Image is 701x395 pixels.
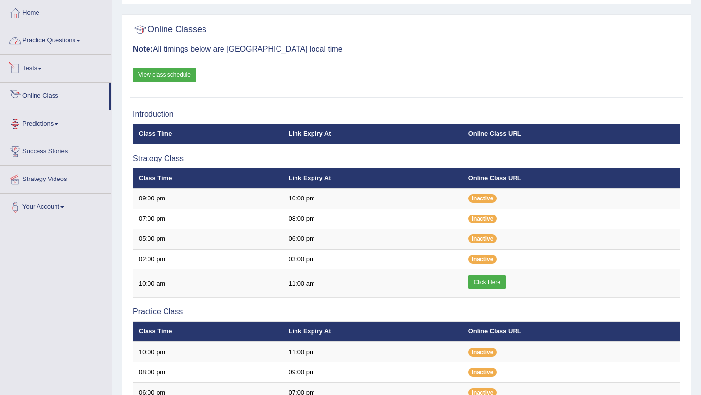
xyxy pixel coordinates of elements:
span: Inactive [468,194,497,203]
td: 09:00 pm [283,362,463,383]
th: Link Expiry At [283,322,463,342]
a: Tests [0,55,111,79]
a: Practice Questions [0,27,111,52]
a: Click Here [468,275,506,289]
td: 08:00 pm [133,362,283,383]
td: 08:00 pm [283,209,463,229]
td: 05:00 pm [133,229,283,250]
th: Online Class URL [463,124,680,144]
h3: All timings below are [GEOGRAPHIC_DATA] local time [133,45,680,54]
span: Inactive [468,234,497,243]
th: Online Class URL [463,168,680,188]
b: Note: [133,45,153,53]
h3: Introduction [133,110,680,119]
span: Inactive [468,348,497,357]
td: 06:00 pm [283,229,463,250]
td: 11:00 pm [283,342,463,362]
h3: Strategy Class [133,154,680,163]
td: 09:00 pm [133,188,283,209]
span: Inactive [468,368,497,377]
h3: Practice Class [133,307,680,316]
td: 10:00 pm [283,188,463,209]
a: Your Account [0,194,111,218]
span: Inactive [468,255,497,264]
th: Online Class URL [463,322,680,342]
td: 10:00 am [133,269,283,298]
td: 03:00 pm [283,249,463,269]
a: Predictions [0,110,111,135]
th: Link Expiry At [283,124,463,144]
td: 07:00 pm [133,209,283,229]
th: Class Time [133,322,283,342]
a: Strategy Videos [0,166,111,190]
th: Link Expiry At [283,168,463,188]
td: 10:00 pm [133,342,283,362]
th: Class Time [133,168,283,188]
a: Online Class [0,83,109,107]
td: 11:00 am [283,269,463,298]
h2: Online Classes [133,22,206,37]
th: Class Time [133,124,283,144]
a: Success Stories [0,138,111,162]
td: 02:00 pm [133,249,283,269]
span: Inactive [468,215,497,223]
a: View class schedule [133,68,196,82]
